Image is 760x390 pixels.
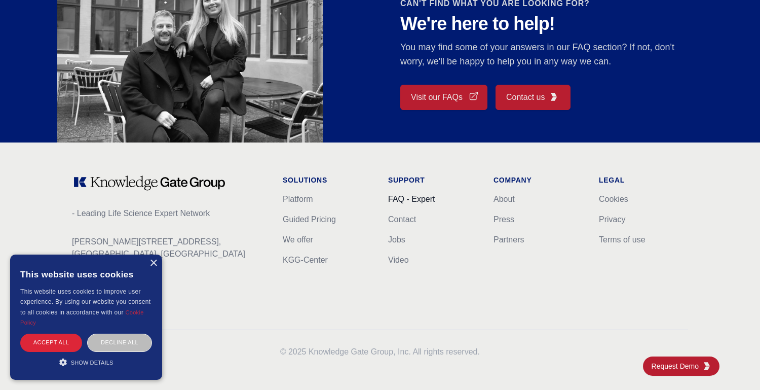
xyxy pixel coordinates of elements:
p: 2025 Knowledge Gate Group, Inc. All rights reserved. [72,346,688,358]
span: Show details [71,360,113,366]
p: We're here to help! [400,14,688,34]
a: Terms of use [599,235,645,244]
p: - Leading Life Science Expert Network [72,207,267,220]
span: © [280,347,286,356]
a: Cookies [599,195,628,203]
div: Accept all [20,334,82,351]
a: Guided Pricing [283,215,336,224]
h1: Legal [599,175,688,185]
a: Partners [493,235,524,244]
a: About [493,195,515,203]
img: KGG [703,362,711,370]
h1: Support [388,175,477,185]
span: This website uses cookies to improve user experience. By using our website you consent to all coo... [20,288,150,316]
a: Contact usKGG [496,85,571,110]
a: Platform [283,195,313,203]
a: Jobs [388,235,405,244]
h1: Company [493,175,583,185]
a: FAQ - Expert [388,195,435,203]
a: Contact [388,215,416,224]
a: KGG-Center [283,256,328,264]
h1: Solutions [283,175,372,185]
a: Privacy [599,215,625,224]
a: Visit our FAQs [400,85,487,110]
a: Press [493,215,514,224]
span: Request Demo [652,361,703,371]
p: CVR: 40302549 [72,276,267,289]
a: We offer [283,235,313,244]
p: You may find some of your answers in our FAQ section? If not, don't worry, we'll be happy to help... [400,40,688,68]
img: KGG [550,93,558,101]
p: [PERSON_NAME][STREET_ADDRESS], [GEOGRAPHIC_DATA], [GEOGRAPHIC_DATA] [72,236,267,260]
div: Show details [20,357,152,367]
div: This website uses cookies [20,262,152,287]
a: Cookie Policy [20,309,144,326]
a: Video [388,256,409,264]
iframe: Chat Widget [709,341,760,390]
span: Contact us [506,91,545,103]
a: Request DemoKGG [643,357,719,376]
div: Close [149,260,157,267]
div: Decline all [87,334,152,351]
